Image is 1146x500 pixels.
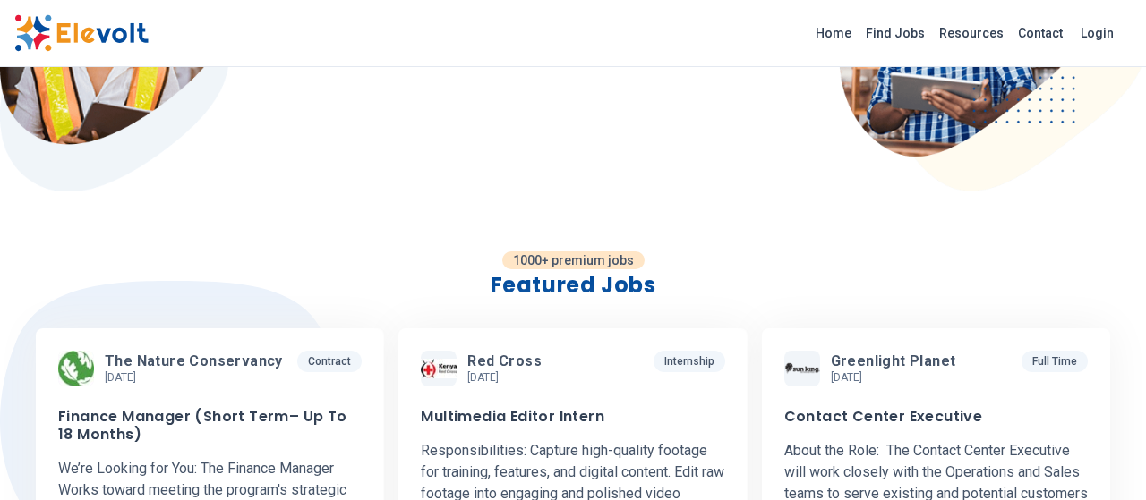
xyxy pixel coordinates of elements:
span: The Nature Conservancy [105,352,283,370]
p: Contract [297,351,362,372]
h3: Contact Center Executive [784,408,983,426]
p: Full Time [1022,351,1088,372]
img: Red cross [421,359,457,378]
p: [DATE] [831,370,963,385]
img: Elevolt [14,14,149,52]
p: [DATE] [105,370,290,385]
h2: Featured Jobs [36,271,1110,300]
p: [DATE] [467,370,549,385]
a: Home [808,19,859,47]
h3: Finance Manager (Short Term– Up To 18 Months) [58,408,362,444]
a: Login [1070,15,1125,51]
a: Contact [1011,19,1070,47]
a: Resources [932,19,1011,47]
h3: Multimedia Editor Intern [421,408,604,426]
p: Internship [654,351,725,372]
span: Greenlight Planet [831,352,956,370]
p: 1000+ premium jobs [502,251,645,269]
img: The Nature Conservancy [58,351,94,386]
img: Greenlight Planet [784,362,820,374]
span: Red cross [467,352,542,370]
iframe: Chat Widget [1056,414,1146,500]
a: Find Jobs [859,19,932,47]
